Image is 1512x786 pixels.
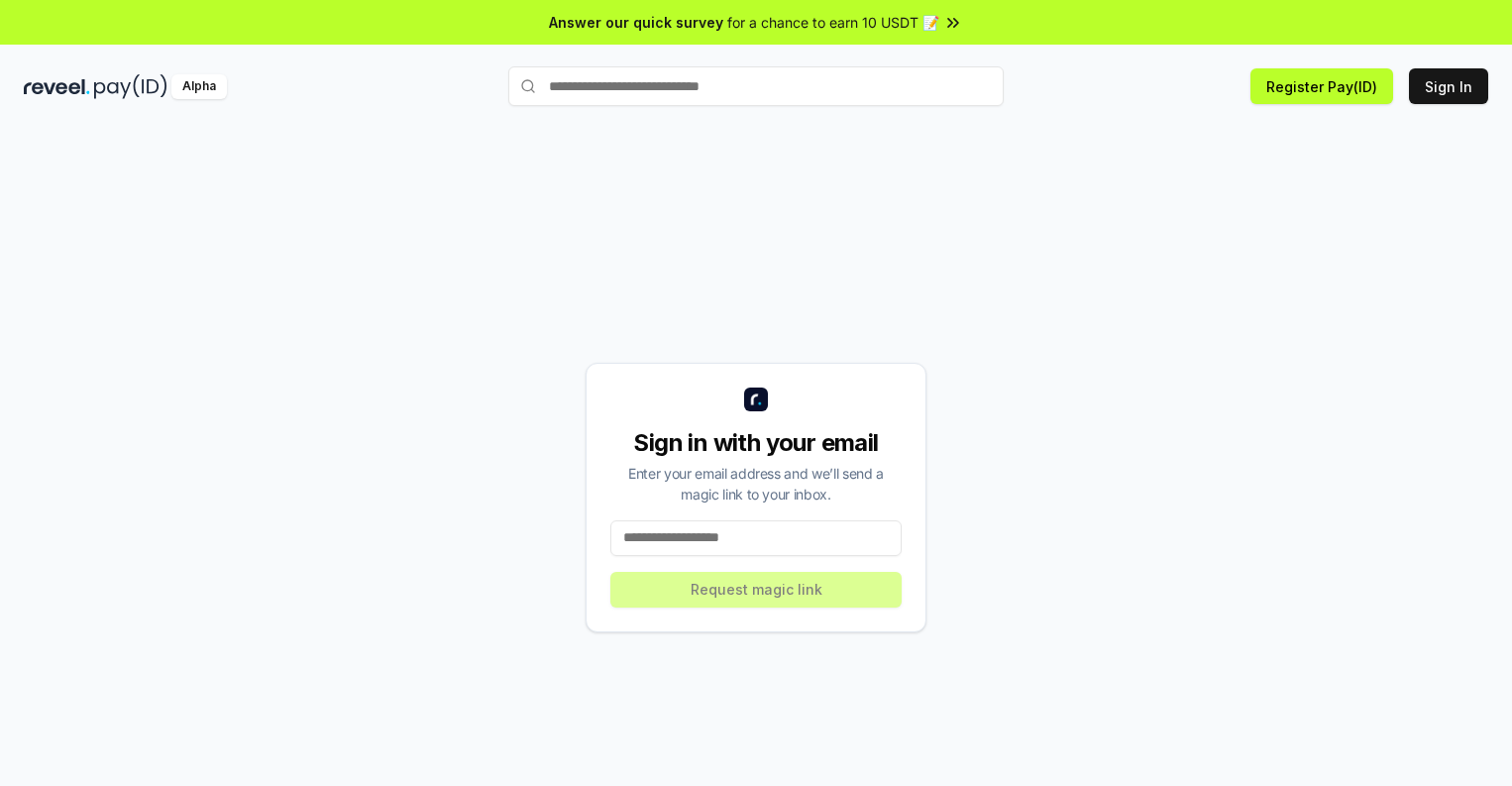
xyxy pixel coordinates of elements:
img: reveel_dark [24,74,90,99]
button: Sign In [1409,68,1488,104]
span: for a chance to earn 10 USDT 📝 [727,12,939,33]
div: Alpha [171,74,227,99]
img: pay_id [94,74,167,99]
span: Answer our quick survey [549,12,723,33]
img: logo_small [744,388,768,411]
div: Enter your email address and we’ll send a magic link to your inbox. [610,463,902,505]
div: Sign in with your email [610,427,902,459]
button: Register Pay(ID) [1250,68,1393,104]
